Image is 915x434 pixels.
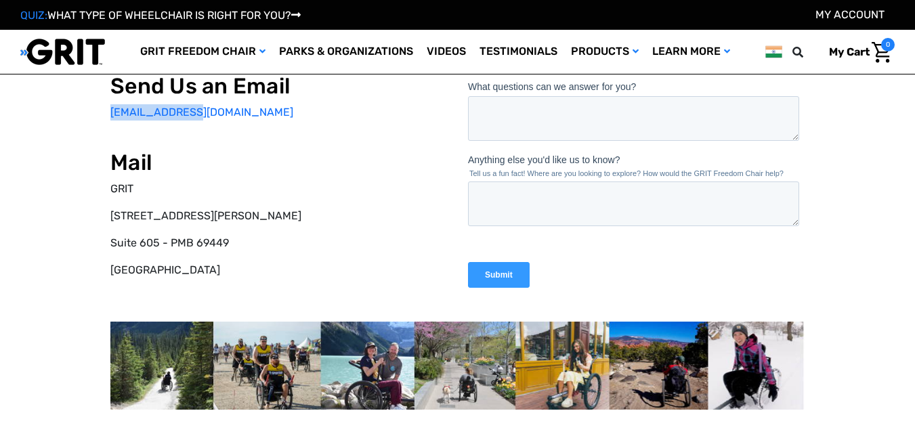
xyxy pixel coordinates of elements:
img: in.png [765,43,782,60]
a: Learn More [645,30,737,74]
span: My Cart [829,45,870,58]
a: Testimonials [473,30,564,74]
img: GRIT All-Terrain Wheelchair and Mobility Equipment [20,38,105,66]
input: Search [799,38,819,66]
h2: Mail [110,150,447,175]
span: 0 [881,38,895,51]
a: Account [815,8,885,21]
a: Cart with 0 items [819,38,895,66]
a: QUIZ:WHAT TYPE OF WHEELCHAIR IS RIGHT FOR YOU? [20,9,301,22]
p: [GEOGRAPHIC_DATA] [110,262,447,278]
p: [STREET_ADDRESS][PERSON_NAME] [110,208,447,224]
a: Parks & Organizations [272,30,420,74]
img: Cart [872,42,891,63]
span: QUIZ: [20,9,47,22]
a: Products [564,30,645,74]
a: GRIT Freedom Chair [133,30,272,74]
h2: Send Us an Email [110,73,447,99]
p: Suite 605 - PMB 69449 [110,235,447,251]
a: [EMAIL_ADDRESS][DOMAIN_NAME] [110,106,293,118]
p: GRIT [110,181,447,197]
a: Videos [420,30,473,74]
